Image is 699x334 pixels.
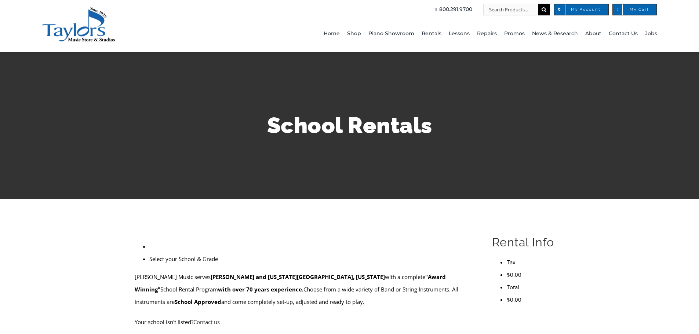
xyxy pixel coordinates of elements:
a: My Cart [612,4,657,15]
a: Promos [504,15,525,52]
span: Shop [347,28,361,40]
strong: with over 70 years experience. [218,286,303,293]
strong: [PERSON_NAME] and [US_STATE][GEOGRAPHIC_DATA], [US_STATE] [211,273,385,280]
input: Search [538,4,550,15]
li: $0.00 [507,293,564,306]
a: Contact Us [609,15,638,52]
a: taylors-music-store-west-chester [42,5,115,13]
span: Promos [504,28,525,40]
span: Home [324,28,340,40]
span: My Account [562,8,601,11]
a: Jobs [645,15,657,52]
li: Select your School & Grade [149,253,475,265]
span: Jobs [645,28,657,40]
p: [PERSON_NAME] Music serves with a complete School Rental Program Choose from a wide variety of Ba... [135,271,475,308]
span: Piano Showroom [368,28,414,40]
span: Repairs [477,28,497,40]
li: Tax [507,256,564,268]
input: Search Products... [483,4,538,15]
li: Total [507,281,564,293]
span: News & Research [532,28,578,40]
h2: Rental Info [492,235,564,250]
a: Piano Showroom [368,15,414,52]
nav: Top Right [202,4,657,15]
span: Rentals [422,28,441,40]
nav: Main Menu [202,15,657,52]
a: Contact us [193,318,220,326]
p: Your school isn't listed? [135,316,475,328]
a: Rentals [422,15,441,52]
a: 800.291.9700 [433,4,472,15]
span: 800.291.9700 [439,4,472,15]
a: News & Research [532,15,578,52]
strong: School Approved [175,298,221,305]
a: About [585,15,601,52]
h1: School Rentals [135,110,564,141]
a: Lessons [449,15,470,52]
a: Home [324,15,340,52]
li: $0.00 [507,268,564,281]
span: About [585,28,601,40]
a: Repairs [477,15,497,52]
span: Contact Us [609,28,638,40]
span: Lessons [449,28,470,40]
a: Shop [347,15,361,52]
span: My Cart [620,8,649,11]
a: My Account [554,4,609,15]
